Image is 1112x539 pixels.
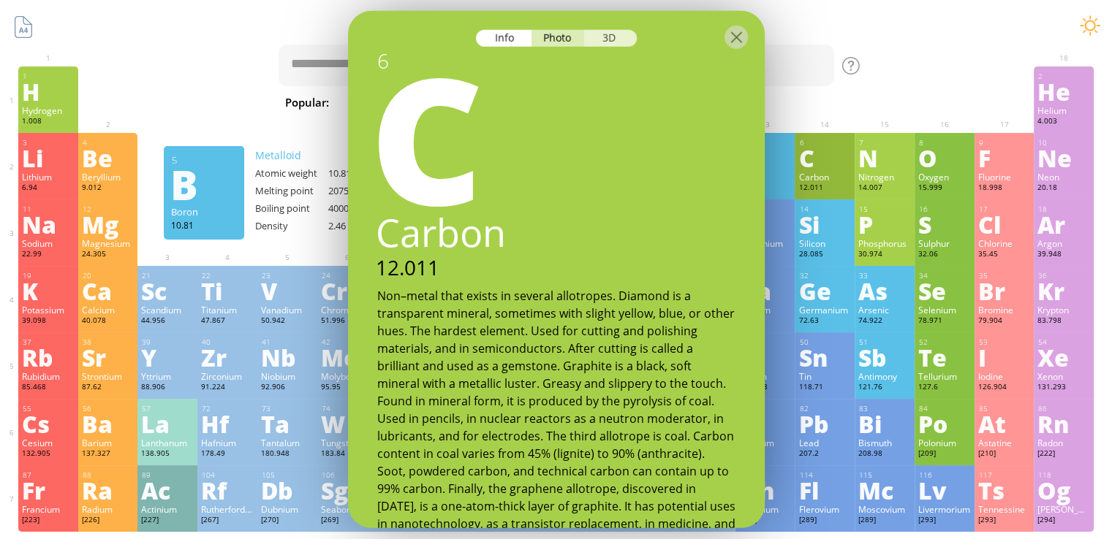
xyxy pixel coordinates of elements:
div: Flerovium [798,503,851,515]
div: Ga [739,279,792,302]
div: Carbon [798,171,851,183]
div: 2.46 g/cm [328,219,401,232]
div: Boron [739,171,792,183]
div: Fl [798,478,851,502]
div: 5 [172,153,237,167]
div: B [739,146,792,169]
div: Photo [532,30,584,47]
div: [223] [22,515,75,527]
div: Sodium [22,237,75,249]
div: 21 [142,271,194,280]
div: 6 [799,138,851,148]
div: 85.468 [22,382,75,394]
div: Nihonium [739,503,792,515]
div: 6.94 [22,183,75,194]
div: Al [739,213,792,236]
div: Rn [1037,412,1090,435]
div: Mo [321,345,374,369]
div: 12 [83,204,135,214]
div: 114.818 [739,382,792,394]
div: Tantalum [261,437,314,448]
div: Sg [321,478,374,502]
div: 10.81 [171,219,237,231]
div: Metalloid [255,148,401,162]
div: Nh [739,478,792,502]
div: Radium [82,503,135,515]
div: [269] [321,515,374,527]
div: Arsenic [858,304,911,316]
div: 26.982 [739,249,792,261]
div: [293] [978,515,1031,527]
div: Boron [171,205,237,218]
div: 4.003 [1037,116,1090,128]
div: 9 [979,138,1031,148]
div: 118.71 [798,382,851,394]
div: 22.99 [22,249,75,261]
div: 106 [322,470,374,480]
div: Na [22,213,75,236]
div: 14.007 [858,183,911,194]
div: Ra [82,478,135,502]
div: Ts [978,478,1031,502]
div: Sb [858,345,911,369]
div: Bi [858,412,911,435]
div: 88.906 [141,382,194,394]
div: Tellurium [918,370,971,382]
div: 82 [799,404,851,413]
div: Cs [22,412,75,435]
div: 83.798 [1037,316,1090,327]
div: 183.84 [321,448,374,460]
div: 50.942 [261,316,314,327]
div: 20 [83,271,135,280]
div: He [1037,80,1090,103]
div: 178.49 [201,448,254,460]
div: Livermorium [918,503,971,515]
div: 35.45 [978,249,1031,261]
h1: Talbica. Interactive chemistry [7,7,1105,37]
div: [270] [261,515,314,527]
div: Hf [201,412,254,435]
div: 1.008 [22,116,75,128]
div: V [261,279,314,302]
div: Tungsten [321,437,374,448]
div: 74.922 [858,316,911,327]
div: Bromine [978,304,1031,316]
div: 137.327 [82,448,135,460]
div: Te [918,345,971,369]
div: Pb [798,412,851,435]
div: 86 [1038,404,1090,413]
div: Po [918,412,971,435]
div: Si [798,213,851,236]
div: B [170,172,236,196]
div: 44.956 [141,316,194,327]
div: 35 [979,271,1031,280]
div: F [978,146,1031,169]
div: Scandium [141,304,194,316]
div: Se [918,279,971,302]
div: 73 [262,404,314,413]
div: 105 [262,470,314,480]
div: 83 [859,404,911,413]
div: 14 [799,204,851,214]
div: 34 [919,271,971,280]
div: Bismuth [858,437,911,448]
div: 57 [142,404,194,413]
span: [MEDICAL_DATA] [784,93,890,111]
div: 78.971 [918,316,971,327]
div: 74 [322,404,374,413]
div: Barium [82,437,135,448]
div: Phosphorus [858,237,911,249]
div: 33 [859,271,911,280]
div: 104 [202,470,254,480]
div: Fr [22,478,75,502]
div: [267] [201,515,254,527]
div: 4000 °C [328,202,401,215]
div: 19 [23,271,75,280]
div: Ta [261,412,314,435]
div: Nitrogen [858,171,911,183]
div: 81 [740,404,792,413]
div: 17 [979,204,1031,214]
div: 24.305 [82,249,135,261]
div: Lanthanum [141,437,194,448]
div: Ne [1037,146,1090,169]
